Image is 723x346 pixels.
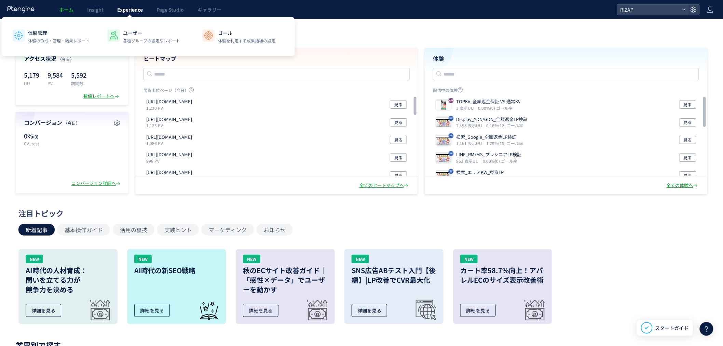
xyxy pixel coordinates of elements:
span: ギャラリー [197,6,221,13]
i: 0.00%(0) ゴール率 [483,158,517,164]
a: NEWAI時代の新SEO戦略詳細を見る [127,249,226,324]
span: 見る [394,136,403,144]
i: 0.00%(0) ゴール率 [478,105,513,111]
i: 3 表示UU [456,105,477,111]
p: 配信中の体験 [433,87,699,96]
h3: SNS広告ABテスト入門【後編】|LP改善でCVR最大化 [352,266,436,285]
img: d09c5364f3dd47d67b9053fff4ccfd591753764901726.jpeg [436,154,451,163]
button: 活用の裏技 [113,224,154,236]
p: TOPKV_全額返金保証 VS 通常KV [456,98,520,105]
p: Display_YDN/GDN_全額返金LP検証 [456,116,528,123]
p: 体験を判定する成果指標の設定 [218,38,275,44]
i: 2.00%(1) ゴール率 [480,176,515,182]
p: 998 PV [146,158,195,164]
button: 見る [679,136,696,144]
button: 見る [679,171,696,179]
div: NEW [134,255,152,263]
p: 5,592 [71,69,86,80]
p: 閲覧上位ページ（今日） [144,87,410,96]
span: （今日） [64,120,80,126]
button: 見る [390,171,407,179]
span: RIZAP [618,4,679,15]
p: 1,086 PV [146,140,195,146]
p: ゴール [218,29,275,36]
span: Experience [117,6,143,13]
i: 1,161 表示UU [456,140,485,146]
div: コンバージョン詳細へ [71,180,122,187]
p: https://www.rizap.jp/plan [146,151,192,158]
button: 見る [390,101,407,109]
button: マーケティング [202,224,254,236]
i: 1.29%(15) ゴール率 [486,140,523,146]
div: 詳細を見る [243,304,278,317]
span: (0) [33,133,38,140]
div: 詳細を見る [134,304,170,317]
i: 0.16%(12) ゴール率 [486,122,523,128]
div: NEW [352,255,369,263]
span: Page Studio [156,6,184,13]
a: NEWSNS広告ABテスト入門【後編】|LP改善でCVR最大化詳細を見る [344,249,444,324]
div: 詳細を見る [460,304,496,317]
span: 見る [394,154,403,162]
p: 0% [24,132,69,141]
span: スタートガイド [655,324,689,332]
p: 1,230 PV [146,105,195,111]
p: https://lp.rizap.jp/lp/guarantee-250826 [146,98,192,105]
button: 基本操作ガイド [57,224,110,236]
i: 7,498 表示UU [456,122,485,128]
p: LINE_RM/MS_プレシニアLP検証 [456,151,521,158]
h4: アクセス状況 [24,55,120,63]
p: ユーザー [123,29,180,36]
div: 全ての体験へ [667,182,699,189]
span: 見る [684,101,692,109]
h3: AI時代の人材育成： 問いを立てる力が 競争力を決める [26,266,110,294]
button: お知らせ [257,224,293,236]
h4: 体験 [433,55,699,63]
div: 数値レポートへ [83,93,120,99]
div: NEW [243,255,260,263]
img: 23f492a1b5de49e1743d904b4a69aca91756356061153.jpeg [436,101,451,110]
button: 見る [390,136,407,144]
span: （今日） [58,56,74,62]
button: 見る [679,118,696,127]
p: 1,123 PV [146,122,195,128]
p: https://lp.rizap.jp/lp/cmlink-241201 [146,169,192,176]
p: CV_test [24,141,69,146]
button: 新着記事 [18,224,55,236]
div: NEW [26,255,43,263]
span: 見る [684,171,692,179]
span: 見る [394,101,403,109]
a: NEWAI時代の人材育成：問いを立てる力が競争力を決める詳細を見る [18,249,118,324]
button: 見る [390,118,407,127]
span: 見る [394,118,403,127]
img: cc8e9d4c3e88a6dd7563540d41df36b41756175980208.jpeg [436,118,451,128]
h3: カート率58.7%向上！アパレルECのサイズ表示改善術 [460,266,545,285]
a: NEW秋のECサイト改善ガイド｜「感性×データ」でユーザーを動かす詳細を見る [236,249,335,324]
p: PV [47,80,63,86]
div: 詳細を見る [352,304,387,317]
button: 見る [390,154,407,162]
span: 見る [684,154,692,162]
span: 見る [684,118,692,127]
p: https://lp.rizap.jp/lp/guarantee-250826/a [146,116,192,123]
div: 注目トピック [18,208,701,218]
i: 953 表示UU [456,158,481,164]
p: UU [24,80,39,86]
span: Insight [87,6,104,13]
button: 見る [679,101,696,109]
h4: コンバージョン [24,119,120,127]
span: 見る [684,136,692,144]
p: 体験管理 [28,29,90,36]
a: NEWカート率58.7%向上！アパレルECのサイズ表示改善術詳細を見る [453,249,552,324]
p: 検索_エリアKW_東京LP [456,169,512,176]
h3: AI時代の新SEO戦略 [134,266,219,275]
p: 検索_Google_全額返金LP検証 [456,134,520,141]
h4: ヒートマップ [144,55,410,63]
p: 各種グループの設定やレポート [123,38,180,44]
p: 訪問数 [71,80,86,86]
span: 見る [394,171,403,179]
p: 483 PV [146,176,195,182]
p: 体験の作成・管理・結果レポート [28,38,90,44]
div: 全てのヒートマップへ [359,182,410,189]
i: 50 表示UU [456,176,479,182]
